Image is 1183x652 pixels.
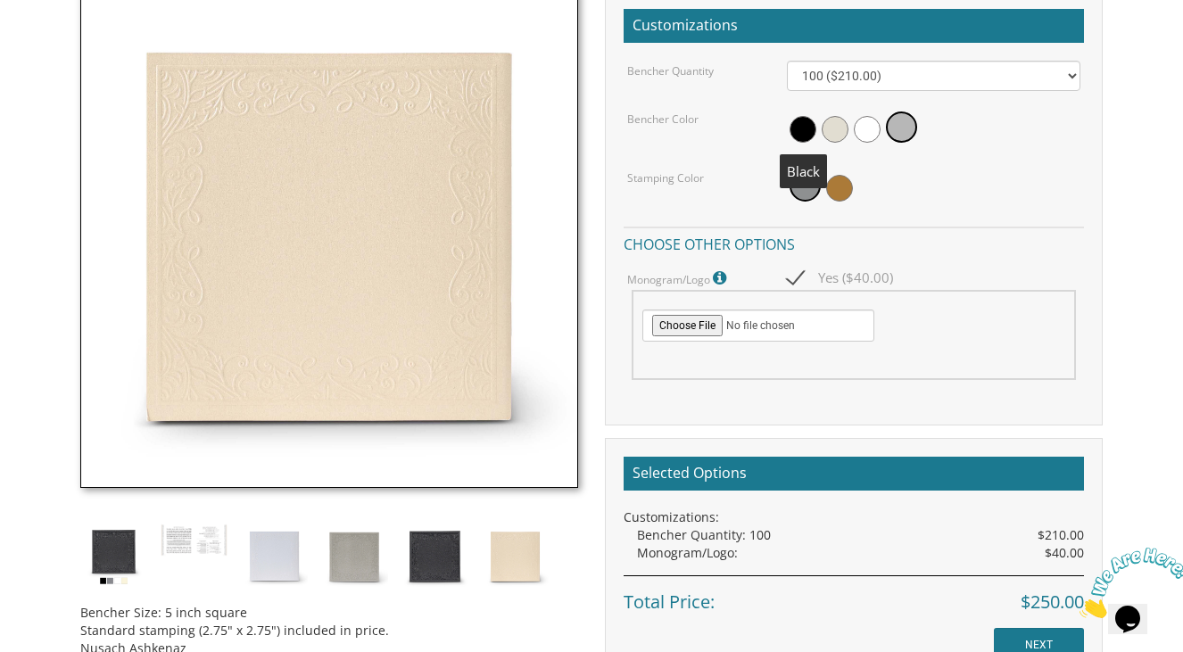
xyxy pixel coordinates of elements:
label: Stamping Color [627,170,704,186]
span: $40.00 [1045,544,1084,562]
div: Total Price: [624,575,1084,615]
img: bp%20bencher%20inside%201.JPG [161,524,227,557]
iframe: chat widget [1072,541,1183,625]
div: Bencher Quantity: 100 [637,526,1084,544]
img: tiferes_shimmer.jpg [80,524,147,590]
h2: Customizations [624,9,1084,43]
span: $250.00 [1021,590,1084,615]
img: silver_shimmer.jpg [321,524,388,590]
img: Chat attention grabber [7,7,118,78]
h4: Choose other options [624,227,1084,258]
label: Monogram/Logo [627,267,731,290]
img: white_shimmer.jpg [241,524,308,590]
label: Bencher Color [627,111,699,127]
div: Monogram/Logo: [637,544,1084,562]
label: Bencher Quantity [627,63,714,78]
img: cream_shimmer.jpg [482,524,549,590]
div: Customizations: [624,508,1084,526]
h2: Selected Options [624,457,1084,491]
span: $210.00 [1038,526,1084,544]
img: black_shimmer.jpg [401,524,468,590]
span: Yes ($40.00) [787,267,893,289]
